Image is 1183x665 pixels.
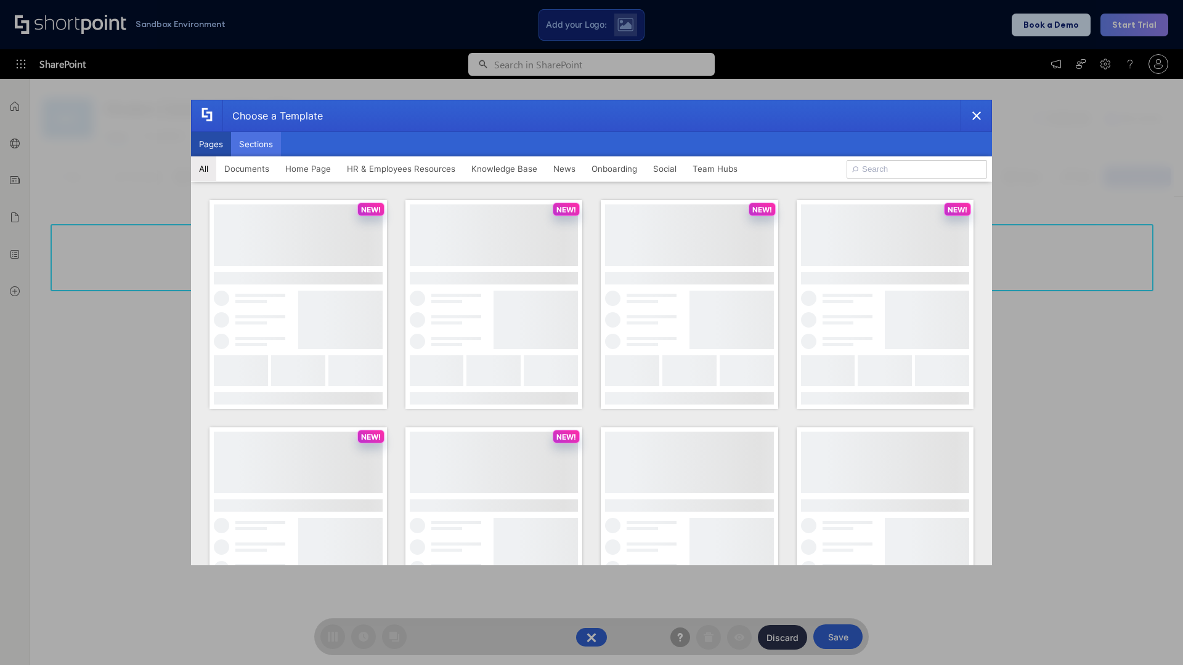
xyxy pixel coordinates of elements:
[752,205,772,214] p: NEW!
[191,100,992,565] div: template selector
[545,156,583,181] button: News
[463,156,545,181] button: Knowledge Base
[216,156,277,181] button: Documents
[222,100,323,131] div: Choose a Template
[556,205,576,214] p: NEW!
[361,205,381,214] p: NEW!
[191,156,216,181] button: All
[645,156,685,181] button: Social
[583,156,645,181] button: Onboarding
[847,160,987,179] input: Search
[191,132,231,156] button: Pages
[948,205,967,214] p: NEW!
[556,432,576,441] p: NEW!
[277,156,339,181] button: Home Page
[231,132,281,156] button: Sections
[361,432,381,441] p: NEW!
[685,156,746,181] button: Team Hubs
[339,156,463,181] button: HR & Employees Resources
[1121,606,1183,665] iframe: Chat Widget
